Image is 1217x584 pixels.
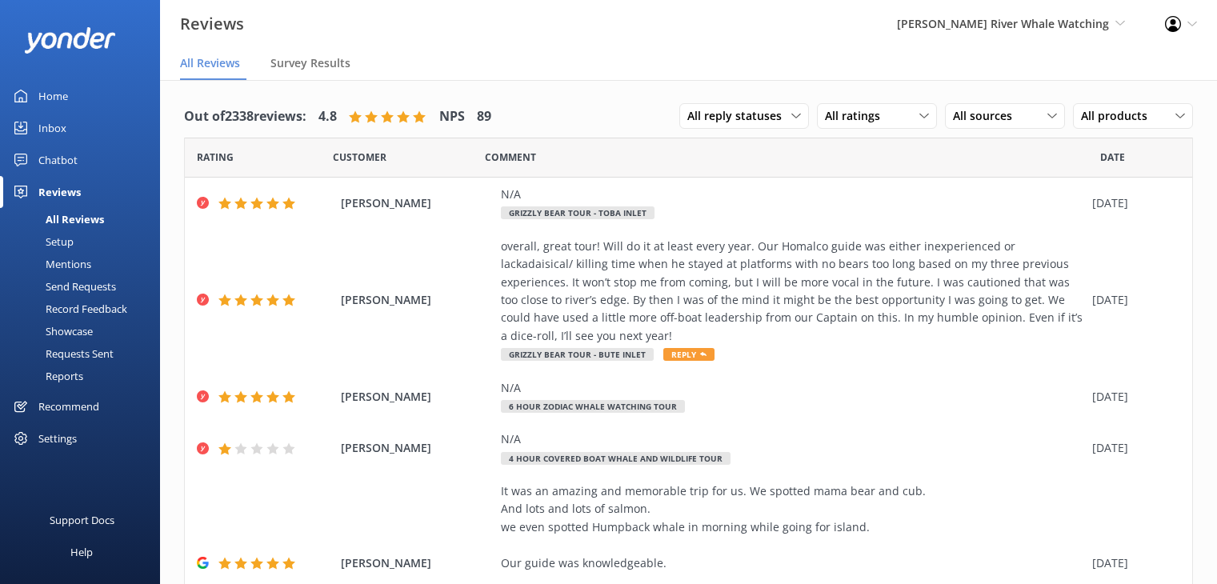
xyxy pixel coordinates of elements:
div: Requests Sent [10,342,114,365]
a: Mentions [10,253,160,275]
div: Settings [38,422,77,454]
a: Reports [10,365,160,387]
img: yonder-white-logo.png [24,27,116,54]
a: Setup [10,230,160,253]
span: Grizzly Bear Tour - Toba Inlet [501,206,655,219]
h4: Out of 2338 reviews: [184,106,306,127]
span: Question [485,150,536,165]
div: Chatbot [38,144,78,176]
div: All Reviews [10,208,104,230]
div: Showcase [10,320,93,342]
a: Requests Sent [10,342,160,365]
div: [DATE] [1092,439,1172,457]
div: Recommend [38,390,99,422]
div: Send Requests [10,275,116,298]
div: N/A [501,186,1084,203]
span: [PERSON_NAME] [341,194,493,212]
span: Survey Results [270,55,350,71]
span: All reply statuses [687,107,791,125]
h4: NPS [439,106,465,127]
div: Inbox [38,112,66,144]
div: Reports [10,365,83,387]
h4: 4.8 [318,106,337,127]
span: [PERSON_NAME] [341,291,493,309]
span: [PERSON_NAME] [341,554,493,572]
span: Date [1100,150,1125,165]
div: Help [70,536,93,568]
span: 4 Hour Covered Boat Whale and Wildlife Tour [501,452,731,465]
div: [DATE] [1092,194,1172,212]
div: Record Feedback [10,298,127,320]
span: All products [1081,107,1157,125]
div: N/A [501,430,1084,448]
div: Reviews [38,176,81,208]
span: All sources [953,107,1022,125]
a: Record Feedback [10,298,160,320]
h4: 89 [477,106,491,127]
a: Showcase [10,320,160,342]
div: N/A [501,379,1084,397]
span: [PERSON_NAME] [341,439,493,457]
div: Support Docs [50,504,114,536]
div: overall, great tour! Will do it at least every year. Our Homalco guide was either inexperienced o... [501,238,1084,345]
h3: Reviews [180,11,244,37]
a: Send Requests [10,275,160,298]
span: 6 Hour Zodiac Whale Watching Tour [501,400,685,413]
span: All Reviews [180,55,240,71]
span: Date [197,150,234,165]
span: [PERSON_NAME] River Whale Watching [897,16,1109,31]
div: [DATE] [1092,291,1172,309]
span: Date [333,150,386,165]
span: Grizzly Bear Tour - Bute Inlet [501,348,654,361]
span: All ratings [825,107,890,125]
div: Setup [10,230,74,253]
span: [PERSON_NAME] [341,388,493,406]
div: [DATE] [1092,554,1172,572]
div: [DATE] [1092,388,1172,406]
div: Home [38,80,68,112]
a: All Reviews [10,208,160,230]
span: Reply [663,348,715,361]
div: Mentions [10,253,91,275]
